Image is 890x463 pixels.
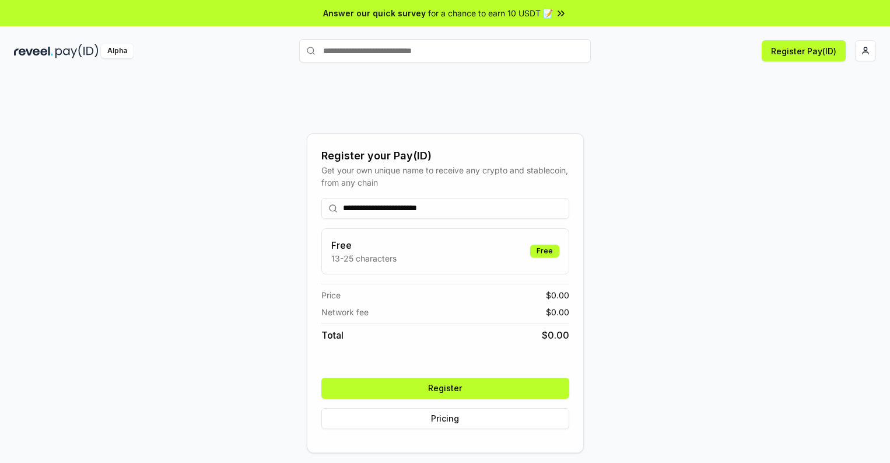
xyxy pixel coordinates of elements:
[428,7,553,19] span: for a chance to earn 10 USDT 📝
[321,306,369,318] span: Network fee
[321,148,569,164] div: Register your Pay(ID)
[331,238,397,252] h3: Free
[101,44,134,58] div: Alpha
[55,44,99,58] img: pay_id
[546,306,569,318] span: $ 0.00
[762,40,846,61] button: Register Pay(ID)
[321,408,569,429] button: Pricing
[542,328,569,342] span: $ 0.00
[546,289,569,301] span: $ 0.00
[323,7,426,19] span: Answer our quick survey
[530,245,559,257] div: Free
[321,328,344,342] span: Total
[331,252,397,264] p: 13-25 characters
[321,289,341,301] span: Price
[321,378,569,399] button: Register
[321,164,569,189] div: Get your own unique name to receive any crypto and stablecoin, from any chain
[14,44,53,58] img: reveel_dark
